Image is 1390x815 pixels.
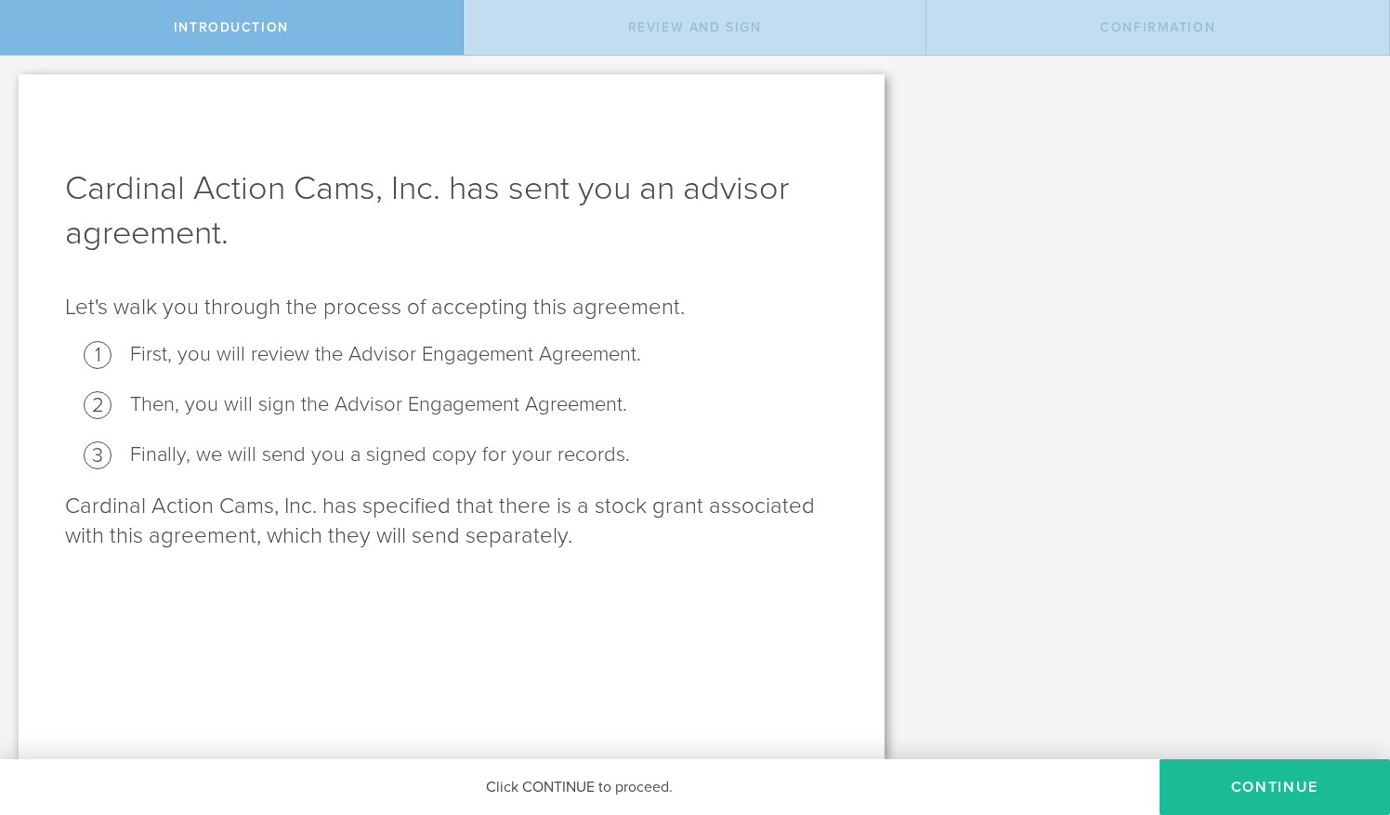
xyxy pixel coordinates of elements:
h1: Cardinal Action Cams, Inc. has sent you an advisor agreement. [65,166,838,256]
span: Review and Sign [628,20,762,35]
span: Confirmation [1100,20,1215,35]
button: Continue [1160,759,1390,815]
span: Introduction [174,20,289,35]
li: Finally, we will send you a signed copy for your records. [130,441,838,468]
p: Cardinal Action Cams, Inc. has specified that there is a stock grant associated with this agreeme... [65,492,838,551]
li: Then, you will sign the Advisor Engagement Agreement. [130,391,838,418]
p: Let's walk you through the process of accepting this agreement. [65,293,838,322]
li: First, you will review the Advisor Engagement Agreement. [130,341,838,368]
